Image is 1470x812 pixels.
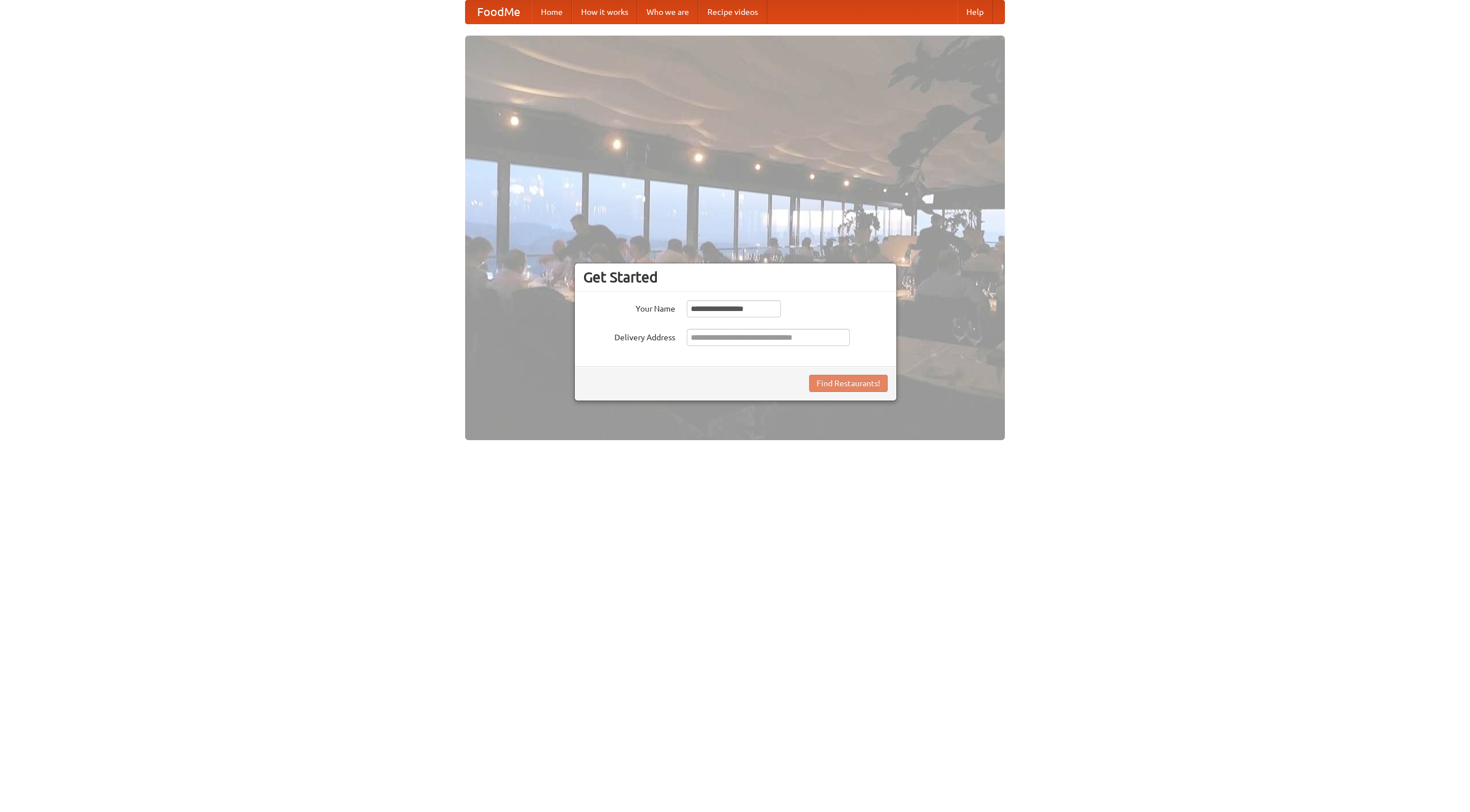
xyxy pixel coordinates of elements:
label: Delivery Address [583,329,675,343]
a: Home [532,1,572,24]
a: FoodMe [466,1,532,24]
a: Help [957,1,993,24]
button: Find Restaurants! [809,375,888,392]
h3: Get Started [583,269,888,286]
a: Who we are [637,1,698,24]
a: Recipe videos [698,1,767,24]
label: Your Name [583,300,675,314]
a: How it works [572,1,637,24]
